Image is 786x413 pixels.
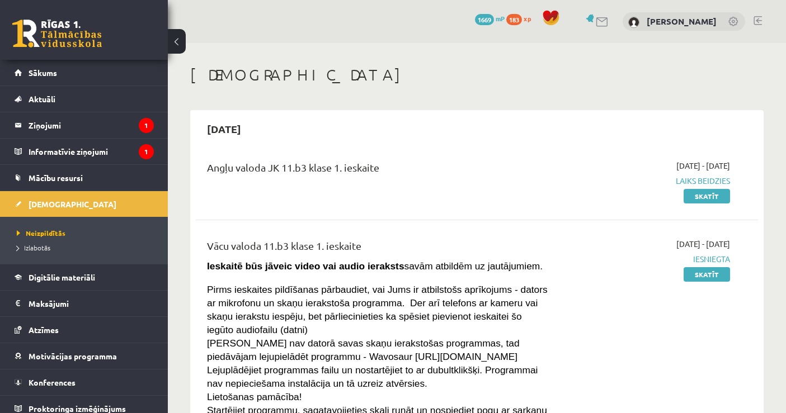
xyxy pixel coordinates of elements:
[15,317,154,343] a: Atzīmes
[29,377,76,387] span: Konferences
[207,160,550,181] div: Angļu valoda JK 11.b3 klase 1. ieskaite
[506,14,536,23] a: 183 xp
[15,191,154,217] a: [DEMOGRAPHIC_DATA]
[15,112,154,138] a: Ziņojumi1
[475,14,505,23] a: 1669 mP
[17,228,157,238] a: Neizpildītās
[567,175,730,187] span: Laiks beidzies
[207,284,548,335] span: Pirms ieskaites pildīšanas pārbaudiet, vai Jums ir atbilstošs aprīkojums - dators ar mikrofonu un...
[17,243,157,253] a: Izlabotās
[17,243,50,252] span: Izlabotās
[475,14,494,25] span: 1669
[15,86,154,112] a: Aktuāli
[676,160,730,172] span: [DATE] - [DATE]
[29,351,117,361] span: Motivācijas programma
[139,144,154,159] i: 1
[29,112,154,138] legend: Ziņojumi
[29,68,57,78] span: Sākums
[684,189,730,203] a: Skatīt
[524,14,531,23] span: xp
[628,17,639,28] img: Zane Sukse
[647,16,717,27] a: [PERSON_NAME]
[506,14,522,25] span: 183
[15,264,154,290] a: Digitālie materiāli
[29,173,83,183] span: Mācību resursi
[15,60,154,86] a: Sākums
[29,94,55,104] span: Aktuāli
[207,391,302,402] span: Lietošanas pamācība!
[676,238,730,250] span: [DATE] - [DATE]
[15,369,154,395] a: Konferences
[207,260,404,272] strong: Ieskaitē būs jāveic video vai audio ieraksts
[207,364,538,389] span: Lejuplādējiet programmas failu un nostartējiet to ar dubultklikšķi. Programmai nav nepieciešama i...
[190,65,764,84] h1: [DEMOGRAPHIC_DATA]
[15,343,154,369] a: Motivācijas programma
[15,139,154,164] a: Informatīvie ziņojumi1
[196,116,252,142] h2: [DATE]
[496,14,505,23] span: mP
[12,20,102,48] a: Rīgas 1. Tālmācības vidusskola
[29,291,154,316] legend: Maksājumi
[684,267,730,282] a: Skatīt
[17,229,65,238] span: Neizpildītās
[15,291,154,316] a: Maksājumi
[207,260,543,272] span: savām atbildēm uz jautājumiem.
[567,253,730,265] span: Iesniegta
[29,199,116,209] span: [DEMOGRAPHIC_DATA]
[207,338,520,362] span: [PERSON_NAME] nav datorā savas skaņu ierakstošas programmas, tad piedāvājam lejupielādēt programm...
[29,272,95,282] span: Digitālie materiāli
[139,118,154,133] i: 1
[207,238,550,259] div: Vācu valoda 11.b3 klase 1. ieskaite
[29,325,59,335] span: Atzīmes
[29,139,154,164] legend: Informatīvie ziņojumi
[15,165,154,191] a: Mācību resursi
